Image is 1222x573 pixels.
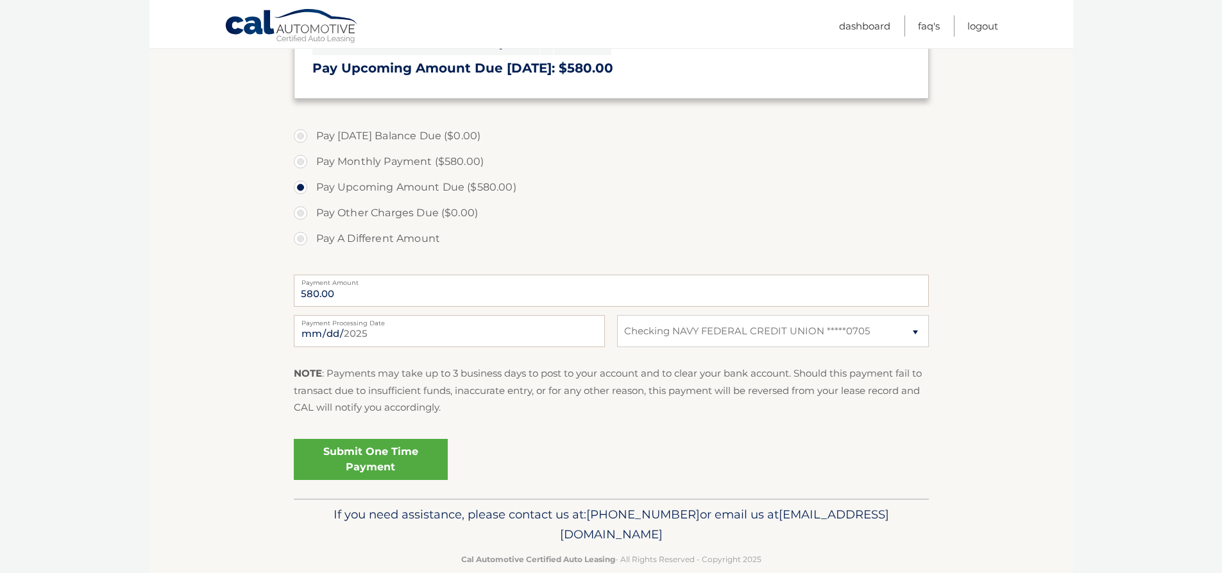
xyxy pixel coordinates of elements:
[294,226,929,252] label: Pay A Different Amount
[294,123,929,149] label: Pay [DATE] Balance Due ($0.00)
[294,365,929,416] p: : Payments may take up to 3 business days to post to your account and to clear your bank account....
[294,275,929,307] input: Payment Amount
[312,60,910,76] h3: Pay Upcoming Amount Due [DATE]: $580.00
[967,15,998,37] a: Logout
[586,507,700,522] span: [PHONE_NUMBER]
[294,275,929,285] label: Payment Amount
[294,367,322,379] strong: NOTE
[294,439,448,480] a: Submit One Time Payment
[294,149,929,175] label: Pay Monthly Payment ($580.00)
[294,315,605,325] label: Payment Processing Date
[461,554,615,564] strong: Cal Automotive Certified Auto Leasing
[918,15,940,37] a: FAQ's
[294,175,929,200] label: Pay Upcoming Amount Due ($580.00)
[225,8,359,46] a: Cal Automotive
[839,15,890,37] a: Dashboard
[302,552,921,566] p: - All Rights Reserved - Copyright 2025
[294,200,929,226] label: Pay Other Charges Due ($0.00)
[294,315,605,347] input: Payment Date
[302,504,921,545] p: If you need assistance, please contact us at: or email us at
